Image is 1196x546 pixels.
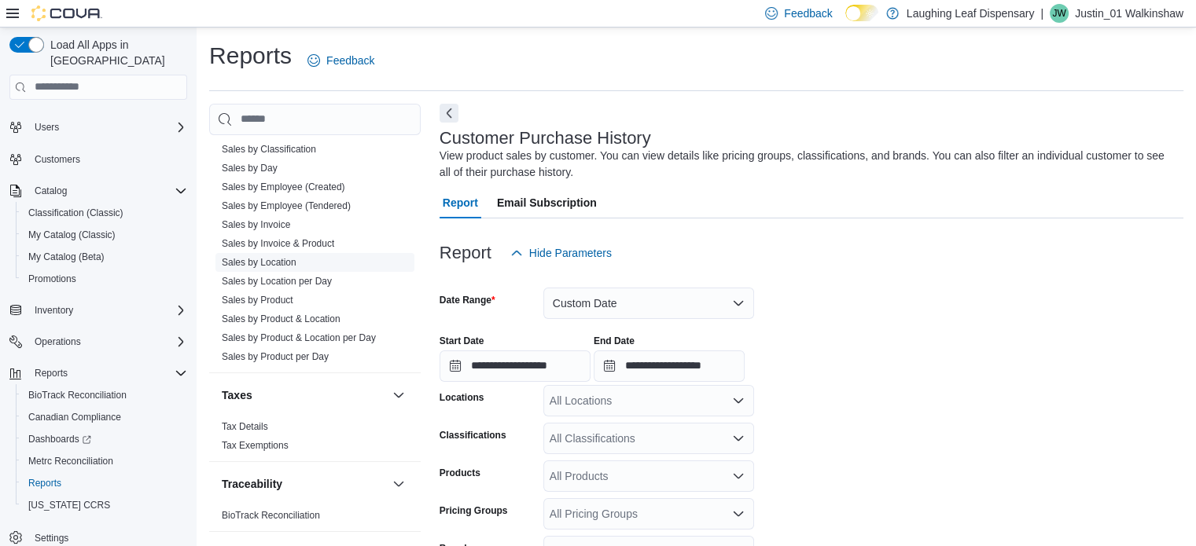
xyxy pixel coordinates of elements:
[222,350,329,363] span: Sales by Product per Day
[222,144,316,155] a: Sales by Classification
[222,387,252,403] h3: Taxes
[28,433,91,445] span: Dashboards
[222,476,282,492] h3: Traceability
[222,294,293,306] span: Sales by Product
[222,313,340,325] span: Sales by Product & Location
[16,384,193,406] button: BioTrack Reconciliation
[1040,4,1043,23] p: |
[1075,4,1183,23] p: Justin_01 Walkinshaw
[907,4,1035,23] p: Laughing Leaf Dispensary
[389,386,408,405] button: Taxes
[732,470,745,482] button: Open list of options
[28,411,121,423] span: Canadian Compliance
[22,269,187,288] span: Promotions
[222,332,376,344] span: Sales by Product & Location per Day
[3,362,193,384] button: Reports
[222,313,340,324] a: Sales by Product & Location
[1050,4,1069,23] div: Justin_01 Walkinshaw
[16,202,193,224] button: Classification (Classic)
[222,421,268,432] a: Tax Details
[209,102,421,372] div: Sales
[440,429,506,442] label: Classifications
[222,219,290,230] a: Sales by Invoice
[22,386,187,405] span: BioTrack Reconciliation
[3,116,193,138] button: Users
[28,455,113,467] span: Metrc Reconciliation
[440,129,651,148] h3: Customer Purchase History
[22,225,122,244] a: My Catalog (Classic)
[222,332,376,343] a: Sales by Product & Location per Day
[35,304,73,317] span: Inventory
[28,364,74,383] button: Reports
[16,406,193,428] button: Canadian Compliance
[28,364,187,383] span: Reports
[35,185,67,197] span: Catalog
[1052,4,1065,23] span: JW
[301,45,381,76] a: Feedback
[845,21,846,22] span: Dark Mode
[784,5,832,21] span: Feedback
[443,187,478,218] span: Report
[440,104,458,123] button: Next
[22,225,187,244] span: My Catalog (Classic)
[222,476,386,492] button: Traceability
[209,417,421,461] div: Taxes
[222,200,351,212] span: Sales by Employee (Tendered)
[3,299,193,321] button: Inventory
[35,532,68,544] span: Settings
[28,150,86,169] a: Customers
[504,237,618,269] button: Hide Parameters
[222,257,296,268] a: Sales by Location
[28,118,65,137] button: Users
[28,207,123,219] span: Classification (Classic)
[732,394,745,407] button: Open list of options
[22,203,187,222] span: Classification (Classic)
[209,40,292,71] h1: Reports
[222,295,293,306] a: Sales by Product
[22,496,187,515] span: Washington CCRS
[22,430,98,449] a: Dashboards
[22,474,68,493] a: Reports
[22,408,187,427] span: Canadian Compliance
[28,181,187,200] span: Catalog
[28,273,76,285] span: Promotions
[44,37,187,68] span: Load All Apps in [GEOGRAPHIC_DATA]
[28,251,105,263] span: My Catalog (Beta)
[16,246,193,268] button: My Catalog (Beta)
[222,162,278,174] span: Sales by Day
[222,163,278,174] a: Sales by Day
[732,508,745,520] button: Open list of options
[16,268,193,290] button: Promotions
[28,477,61,489] span: Reports
[22,452,187,471] span: Metrc Reconciliation
[222,275,332,288] span: Sales by Location per Day
[3,331,193,353] button: Operations
[28,181,73,200] button: Catalog
[22,430,187,449] span: Dashboards
[222,387,386,403] button: Taxes
[440,391,484,404] label: Locations
[16,450,193,472] button: Metrc Reconciliation
[222,440,289,451] a: Tax Exemptions
[22,452,120,471] a: Metrc Reconciliation
[440,350,591,382] input: Press the down key to open a popover containing a calendar.
[222,420,268,433] span: Tax Details
[16,494,193,516] button: [US_STATE] CCRS
[440,335,484,347] label: Start Date
[35,367,68,379] span: Reports
[222,276,332,287] a: Sales by Location per Day
[35,335,81,348] span: Operations
[22,269,83,288] a: Promotions
[594,350,745,382] input: Press the down key to open a popover containing a calendar.
[222,218,290,231] span: Sales by Invoice
[440,467,480,479] label: Products
[22,247,187,266] span: My Catalog (Beta)
[209,506,421,531] div: Traceability
[732,432,745,445] button: Open list of options
[222,143,316,156] span: Sales by Classification
[222,510,320,521] a: BioTrack Reconciliation
[22,408,127,427] a: Canadian Compliance
[222,351,329,362] a: Sales by Product per Day
[31,5,102,21] img: Cova
[594,335,635,347] label: End Date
